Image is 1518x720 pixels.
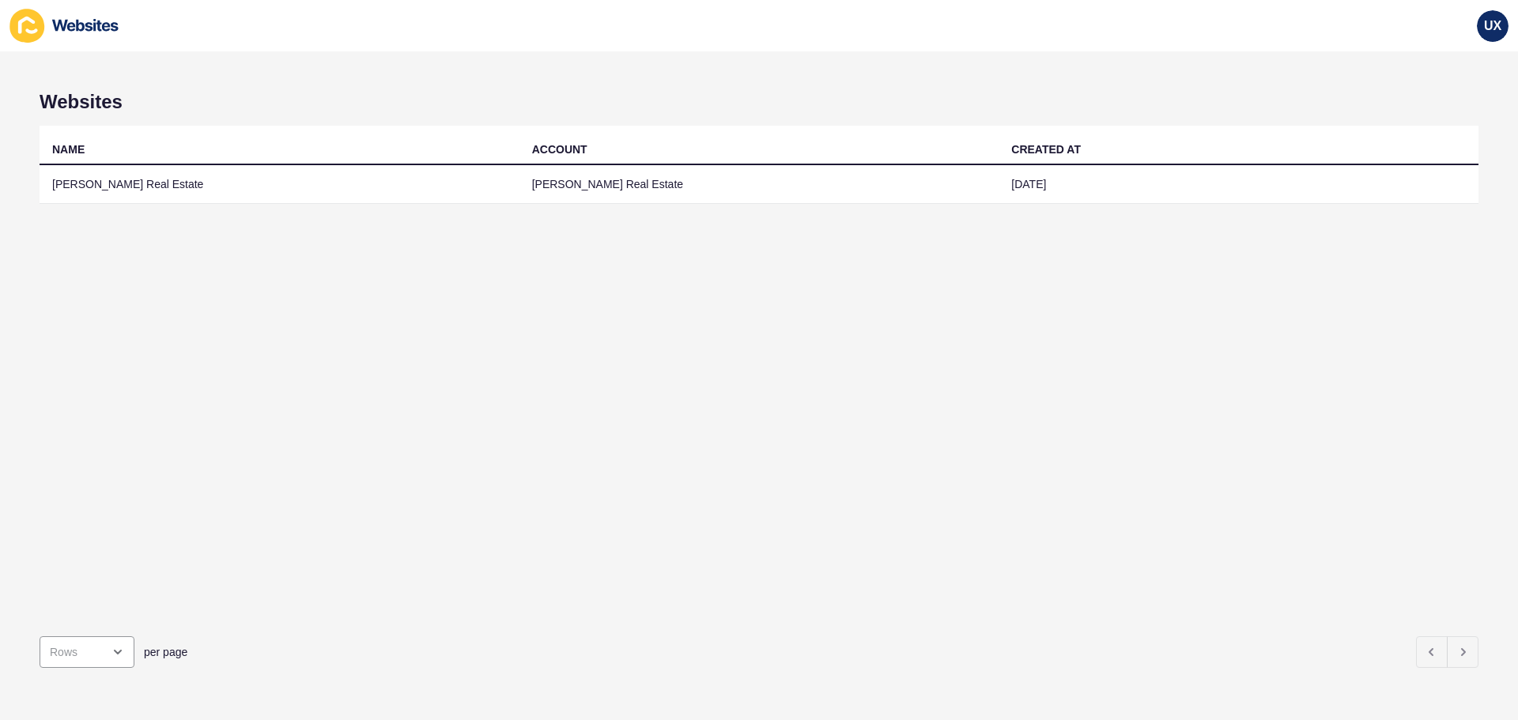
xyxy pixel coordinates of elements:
[1484,18,1501,34] span: UX
[40,165,519,204] td: [PERSON_NAME] Real Estate
[52,141,85,157] div: NAME
[532,141,587,157] div: ACCOUNT
[999,165,1478,204] td: [DATE]
[1011,141,1081,157] div: CREATED AT
[40,636,134,668] div: open menu
[40,91,1478,113] h1: Websites
[144,644,187,660] span: per page
[519,165,999,204] td: [PERSON_NAME] Real Estate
